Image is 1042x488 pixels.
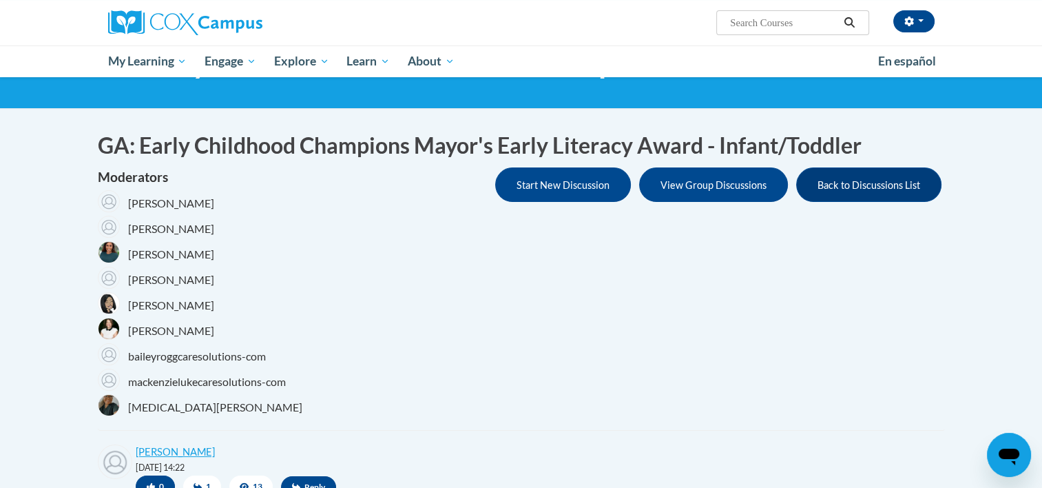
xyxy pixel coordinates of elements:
img: Eugene Davis [98,445,132,479]
img: Trina Heath [98,318,120,340]
span: [PERSON_NAME] [128,196,214,211]
button: Back to Discussions List [796,167,941,202]
a: My Learning [99,45,196,77]
span: [PERSON_NAME] [128,323,214,338]
img: Cox Campus [108,10,262,35]
button: View Group Discussions [639,167,788,202]
a: Explore [265,45,338,77]
span: Learn [346,53,390,70]
a: [PERSON_NAME] [136,446,215,458]
img: Beryl Otumfuor [98,216,120,238]
h4: Moderators [98,167,302,187]
button: Account Settings [893,10,935,32]
img: Toki Singh [98,292,120,314]
span: About [408,53,455,70]
a: About [399,45,463,77]
span: [PERSON_NAME] [128,272,214,287]
span: En español [878,54,936,68]
span: My Learning [107,53,187,70]
span: Explore [274,53,329,70]
small: [DATE] 14:22 [136,462,185,473]
img: mackenzielukecaresolutions-com [98,369,120,391]
img: baileyroggcaresolutions-com [98,343,120,365]
a: Engage [196,45,265,77]
a: En español [869,47,945,76]
h1: GA: Early Childhood Champions Mayor's Early Literacy Award - Infant/Toddler [98,130,945,161]
a: Learn [337,45,399,77]
iframe: Button to launch messaging window [987,433,1031,477]
img: Shonta Lyons [98,241,120,263]
span: [PERSON_NAME] [128,221,214,236]
span: [PERSON_NAME] [128,247,214,262]
span: baileyroggcaresolutions-com [128,349,266,364]
span: Engage [205,53,256,70]
input: Search Courses [729,14,839,31]
img: Zehra Ozturk [98,190,120,212]
span: [PERSON_NAME] [128,298,214,313]
img: Jalyn Snipes [98,394,120,416]
button: Search [839,14,859,31]
span: mackenzielukecaresolutions-com [128,374,286,389]
button: Start New Discussion [495,167,631,202]
div: Main menu [87,45,955,77]
img: Samantha Murillo [98,267,120,289]
span: [MEDICAL_DATA][PERSON_NAME] [128,400,302,415]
